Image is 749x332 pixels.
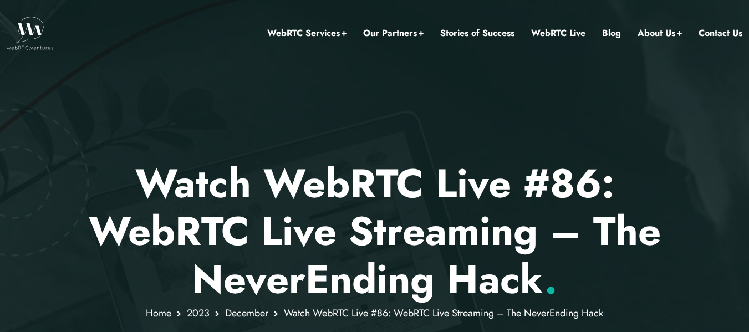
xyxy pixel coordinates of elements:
[284,306,603,320] span: Watch WebRTC Live #86: WebRTC Live Streaming – The NeverEnding Hack
[440,26,514,40] a: Stories of Success
[187,306,210,320] a: 2023
[544,251,557,308] span: .
[363,26,424,40] a: Our Partners
[50,160,699,303] p: Watch WebRTC Live #86: WebRTC Live Streaming – The NeverEnding Hack
[146,306,171,320] a: Home
[267,26,347,40] a: WebRTC Services
[699,26,742,40] a: Contact Us
[531,26,585,40] a: WebRTC Live
[225,306,268,320] a: December
[7,17,54,50] img: WebRTC.ventures
[602,26,621,40] a: Blog
[638,26,682,40] a: About Us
